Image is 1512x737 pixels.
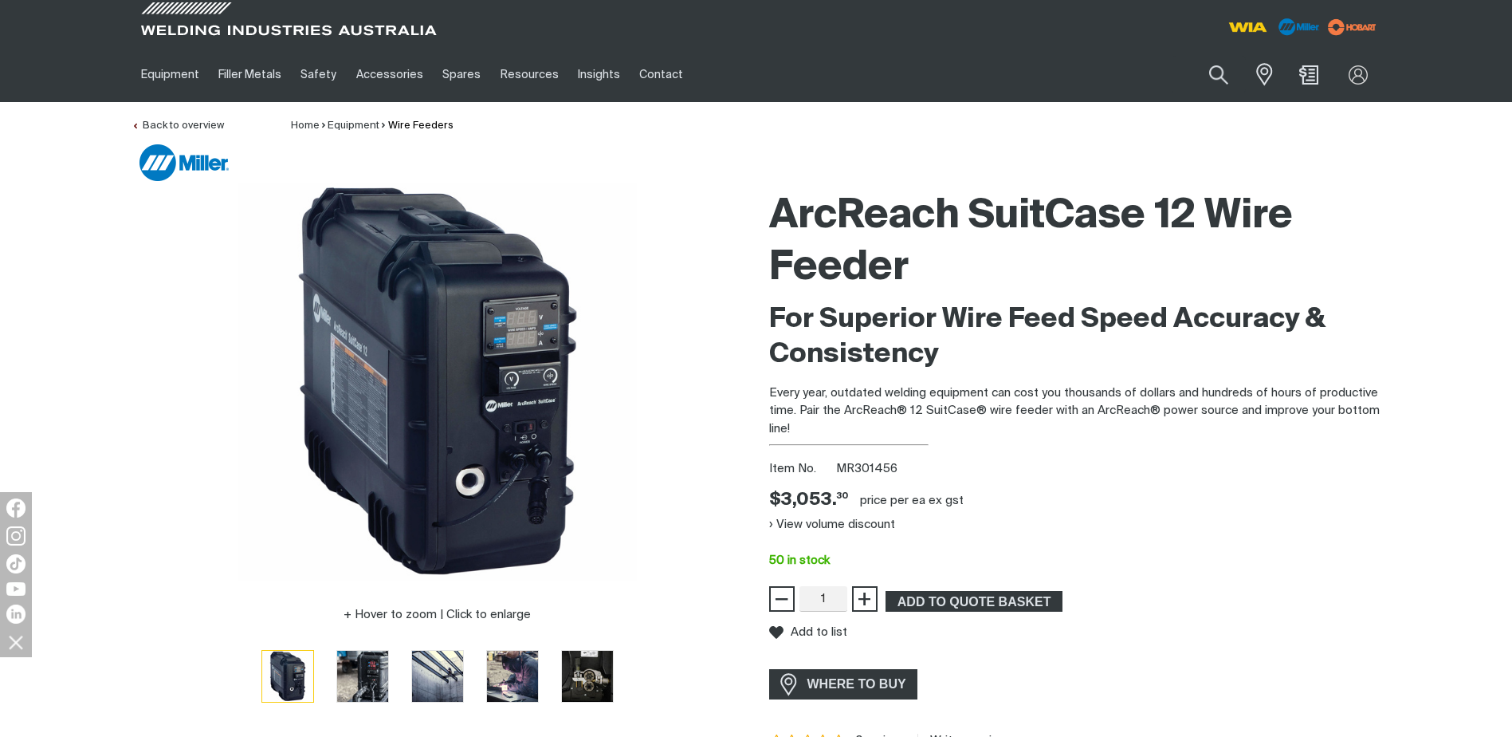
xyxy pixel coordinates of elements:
[262,651,313,702] img: ArcReach SuitCase 12
[1323,15,1381,39] img: miller
[857,585,872,613] span: +
[132,47,1069,102] nav: Main
[261,650,314,703] button: Go to slide 1
[291,118,454,134] nav: Breadcrumb
[411,650,464,703] button: Go to slide 3
[328,120,379,131] a: Equipment
[139,144,229,181] img: Miller
[797,672,917,697] span: WHERE TO BUY
[886,591,1062,612] button: Add ArcReach SuitCase 12 to the shopping cart
[887,591,1061,612] span: ADD TO QUOTE BASKET
[769,191,1381,294] h1: ArcReach SuitCase 12 Wire Feeder
[568,47,630,102] a: Insights
[630,47,693,102] a: Contact
[291,120,320,131] a: Home
[769,384,1381,439] p: Every year, outdated welding equipment can cost you thousands of dollars and hundreds of hours of...
[836,463,897,475] span: MR301456
[769,489,848,512] div: Price
[1172,56,1246,93] input: Product name or item number...
[769,512,895,538] button: View volume discount
[487,651,538,702] img: ArcReach SuitCase 12
[132,120,224,131] a: Back to overview of Wire Feeders
[336,650,389,703] button: Go to slide 2
[337,651,388,702] img: ArcReach SuitCase 12
[1296,65,1322,85] a: Shopping cart (0 product(s))
[769,554,830,566] span: 50 in stock
[6,582,26,596] img: YouTube
[769,625,847,640] button: Add to list
[774,585,789,613] span: −
[791,625,847,639] span: Add to list
[6,526,26,546] img: Instagram
[860,493,925,509] div: price per EA
[132,47,209,102] a: Equipment
[1192,56,1246,93] button: Search products
[6,554,26,573] img: TikTok
[334,605,540,625] button: Hover to zoom | Click to enlarge
[412,651,463,702] img: ArcReach SuitCase 12
[769,302,1381,372] h2: For Superior Wire Feed Speed Accuracy & Consistency
[6,499,26,518] img: Facebook
[562,651,613,702] img: ArcReach SuitCase 12
[561,650,614,703] button: Go to slide 5
[486,650,539,703] button: Go to slide 4
[2,629,29,656] img: hide socials
[769,669,918,699] a: WHERE TO BUY
[347,47,433,102] a: Accessories
[929,493,964,509] div: ex gst
[769,460,834,479] span: Item No.
[837,491,848,500] sup: 30
[433,47,490,102] a: Spares
[238,183,637,581] img: ArcReach SuitCase 12
[388,120,454,131] a: Wire Feeders
[490,47,567,102] a: Resources
[769,489,848,512] span: $3,053.
[209,47,291,102] a: Filler Metals
[6,605,26,624] img: LinkedIn
[291,47,346,102] a: Safety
